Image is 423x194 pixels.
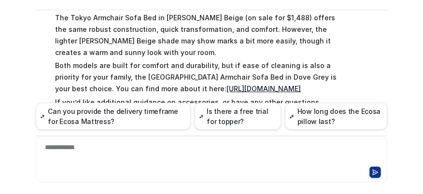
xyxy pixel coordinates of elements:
a: [URL][DOMAIN_NAME] [226,84,301,93]
p: If you’d like additional guidance on accessories, or have any other questions about fabric care a... [55,97,338,120]
p: Both models are built for comfort and durability, but if ease of cleaning is also a priority for ... [55,60,338,95]
p: The Tokyo Armchair Sofa Bed in [PERSON_NAME] Beige (on sale for $1,488) offers the same robust co... [55,12,338,58]
button: How long does the Ecosa pillow last? [285,103,387,130]
button: Can you provide the delivery timeframe for Ecosa Mattress? [36,103,191,130]
button: Is there a free trial for topper? [195,103,281,130]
